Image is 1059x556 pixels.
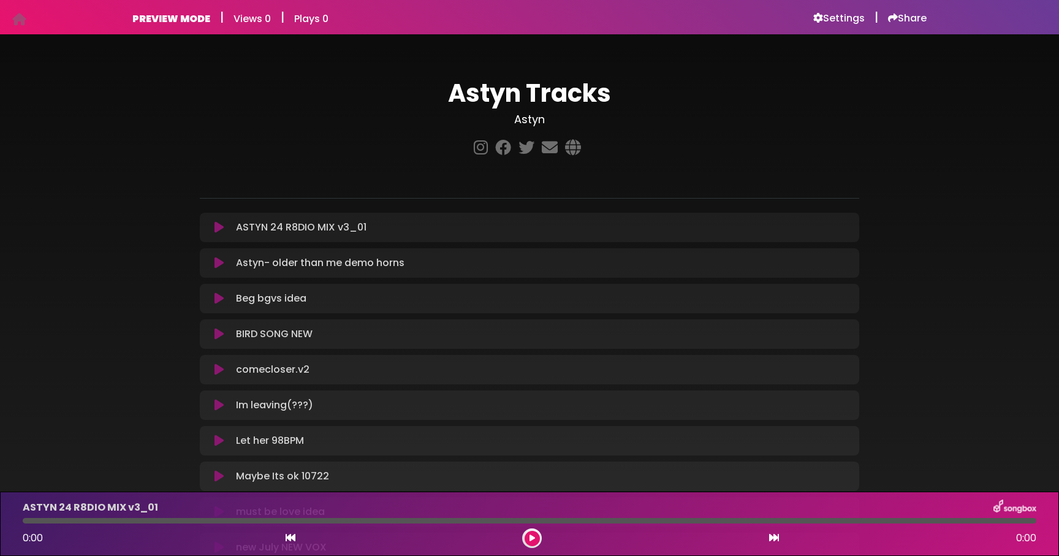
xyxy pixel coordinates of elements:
a: Settings [813,12,865,25]
h5: | [875,10,878,25]
p: Astyn- older than me demo horns [236,256,404,270]
h5: | [220,10,224,25]
p: Beg bgvs idea [236,291,306,306]
p: ASTYN 24 R8DIO MIX v3_01 [23,500,158,515]
a: Share [888,12,927,25]
h3: Astyn [200,113,859,126]
p: Im leaving(???) [236,398,313,413]
p: ASTYN 24 R8DIO MIX v3_01 [236,220,366,235]
h1: Astyn Tracks [200,78,859,108]
span: 0:00 [23,531,43,545]
p: comecloser.v2 [236,362,309,377]
img: songbox-logo-white.png [993,500,1036,516]
h6: Plays 0 [294,13,328,25]
h5: | [281,10,284,25]
h6: PREVIEW MODE [132,13,210,25]
p: Let her 98BPM [236,433,304,448]
h6: Views 0 [233,13,271,25]
p: Maybe Its ok 10722 [236,469,329,484]
p: BIRD SONG NEW [236,327,313,341]
span: 0:00 [1016,531,1036,546]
